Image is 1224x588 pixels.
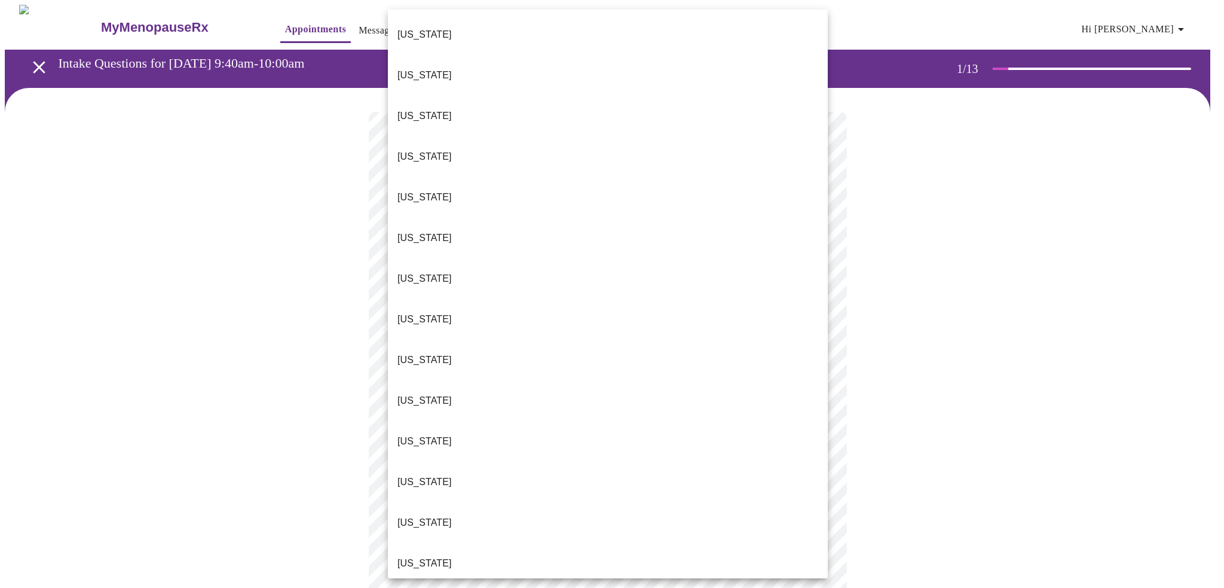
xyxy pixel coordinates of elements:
p: [US_STATE] [397,353,452,367]
p: [US_STATE] [397,231,452,245]
p: [US_STATE] [397,434,452,449]
p: [US_STATE] [397,556,452,571]
p: [US_STATE] [397,516,452,530]
p: [US_STATE] [397,475,452,489]
p: [US_STATE] [397,109,452,123]
p: [US_STATE] [397,312,452,327]
p: [US_STATE] [397,272,452,286]
p: [US_STATE] [397,394,452,408]
p: [US_STATE] [397,190,452,205]
p: [US_STATE] [397,28,452,42]
p: [US_STATE] [397,68,452,83]
p: [US_STATE] [397,150,452,164]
